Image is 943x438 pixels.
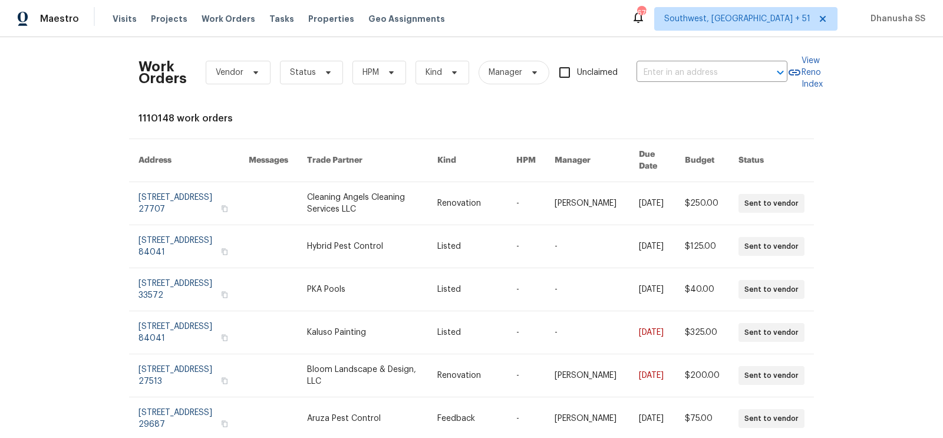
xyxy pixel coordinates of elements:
[219,332,230,343] button: Copy Address
[428,311,507,354] td: Listed
[545,139,629,182] th: Manager
[290,67,316,78] span: Status
[308,13,354,25] span: Properties
[426,67,442,78] span: Kind
[428,182,507,225] td: Renovation
[219,419,230,429] button: Copy Address
[866,13,925,25] span: Dhanusha SS
[298,225,428,268] td: Hybrid Pest Control
[507,311,545,354] td: -
[219,289,230,300] button: Copy Address
[637,64,754,82] input: Enter in an address
[507,225,545,268] td: -
[139,61,187,84] h2: Work Orders
[139,113,804,124] div: 1110148 work orders
[545,182,629,225] td: [PERSON_NAME]
[368,13,445,25] span: Geo Assignments
[507,139,545,182] th: HPM
[507,268,545,311] td: -
[637,7,645,19] div: 678
[113,13,137,25] span: Visits
[507,354,545,397] td: -
[219,203,230,214] button: Copy Address
[298,311,428,354] td: Kaluso Painting
[545,354,629,397] td: [PERSON_NAME]
[729,139,814,182] th: Status
[219,246,230,257] button: Copy Address
[545,311,629,354] td: -
[269,15,294,23] span: Tasks
[298,182,428,225] td: Cleaning Angels Cleaning Services LLC
[787,55,823,90] a: View Reno Index
[664,13,810,25] span: Southwest, [GEOGRAPHIC_DATA] + 51
[298,354,428,397] td: Bloom Landscape & Design, LLC
[545,225,629,268] td: -
[577,67,618,79] span: Unclaimed
[772,64,789,81] button: Open
[298,268,428,311] td: PKA Pools
[545,268,629,311] td: -
[428,268,507,311] td: Listed
[489,67,522,78] span: Manager
[428,139,507,182] th: Kind
[428,225,507,268] td: Listed
[362,67,379,78] span: HPM
[151,13,187,25] span: Projects
[239,139,298,182] th: Messages
[40,13,79,25] span: Maestro
[675,139,729,182] th: Budget
[507,182,545,225] td: -
[129,139,239,182] th: Address
[298,139,428,182] th: Trade Partner
[428,354,507,397] td: Renovation
[202,13,255,25] span: Work Orders
[216,67,243,78] span: Vendor
[629,139,675,182] th: Due Date
[219,376,230,386] button: Copy Address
